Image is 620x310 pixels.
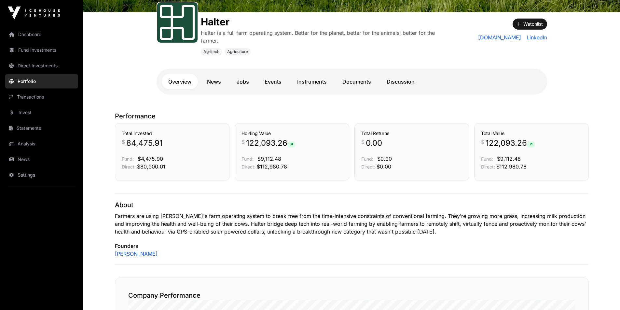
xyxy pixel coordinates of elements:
[361,156,373,162] span: Fund:
[5,137,78,151] a: Analysis
[481,164,495,169] span: Direct:
[241,156,254,162] span: Fund:
[126,138,163,148] span: 84,475.91
[5,121,78,135] a: Statements
[115,242,589,250] p: Founders
[497,155,521,162] span: $9,112.48
[122,164,136,169] span: Direct:
[5,90,78,104] a: Transactions
[366,138,382,148] span: 0.00
[128,291,575,300] h2: Company Performance
[162,74,198,89] a: Overview
[138,155,163,162] span: $4,475.90
[201,16,449,28] h1: Halter
[481,156,493,162] span: Fund:
[200,74,227,89] a: News
[115,250,158,258] a: [PERSON_NAME]
[513,19,547,30] button: Watchlist
[257,163,287,170] span: $112,980.78
[241,138,245,146] span: $
[486,138,535,148] span: 122,093.26
[5,105,78,120] a: Invest
[160,5,195,40] img: Halter-Favicon.svg
[241,130,342,137] h3: Holding Value
[122,156,134,162] span: Fund:
[203,49,219,54] span: Agritech
[5,152,78,167] a: News
[336,74,378,89] a: Documents
[8,7,60,20] img: Icehouse Ventures Logo
[377,155,392,162] span: $0.00
[201,29,449,45] p: Halter is a full farm operating system. Better for the planet, better for the animals, better for...
[115,112,589,121] p: Performance
[5,59,78,73] a: Direct Investments
[246,138,296,148] span: 122,093.26
[361,130,462,137] h3: Total Returns
[5,27,78,42] a: Dashboard
[122,138,125,146] span: $
[122,130,223,137] h3: Total Invested
[227,49,248,54] span: Agriculture
[5,43,78,57] a: Fund Investments
[115,212,589,236] p: Farmers are using [PERSON_NAME]'s farm operating system to break free from the time-intensive con...
[361,164,375,169] span: Direct:
[258,74,288,89] a: Events
[137,163,165,170] span: $80,000.01
[162,74,542,89] nav: Tabs
[257,155,281,162] span: $9,112.48
[481,130,582,137] h3: Total Value
[5,74,78,88] a: Portfolio
[291,74,333,89] a: Instruments
[524,34,547,41] a: LinkedIn
[481,138,484,146] span: $
[230,74,255,89] a: Jobs
[496,163,527,170] span: $112,980.78
[380,74,421,89] a: Discussion
[115,200,589,209] p: About
[241,164,255,169] span: Direct:
[5,168,78,182] a: Settings
[377,163,391,170] span: $0.00
[587,279,620,310] iframe: Chat Widget
[478,34,521,41] a: [DOMAIN_NAME]
[361,138,365,146] span: $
